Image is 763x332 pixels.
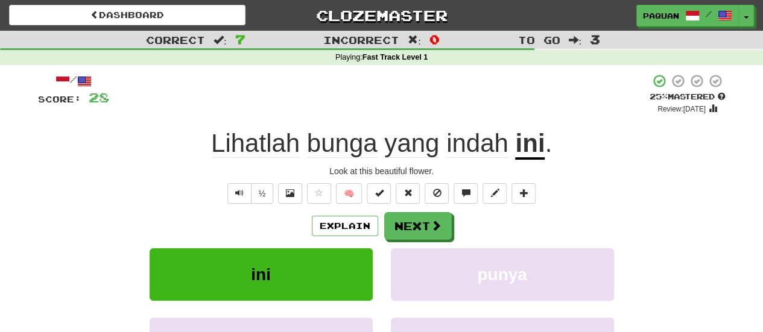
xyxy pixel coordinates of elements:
[515,129,545,160] u: ini
[38,165,726,177] div: Look at this beautiful flower.
[396,183,420,204] button: Reset to 0% Mastered (alt+r)
[211,129,300,158] span: Lihatlah
[408,35,421,45] span: :
[312,216,378,236] button: Explain
[650,92,726,102] div: Mastered
[323,34,399,46] span: Incorrect
[429,32,440,46] span: 0
[38,94,81,104] span: Score:
[706,10,712,18] span: /
[590,32,600,46] span: 3
[477,265,527,284] span: punya
[367,183,391,204] button: Set this sentence to 100% Mastered (alt+m)
[636,5,739,27] a: Paquan /
[9,5,245,25] a: Dashboard
[545,129,552,157] span: .
[214,35,227,45] span: :
[89,90,109,105] span: 28
[446,129,508,158] span: indah
[251,265,271,284] span: ini
[384,129,439,158] span: yang
[146,34,205,46] span: Correct
[307,183,331,204] button: Favorite sentence (alt+f)
[227,183,252,204] button: Play sentence audio (ctl+space)
[511,183,536,204] button: Add to collection (alt+a)
[150,248,373,301] button: ini
[650,92,668,101] span: 25 %
[307,129,378,158] span: bunga
[363,53,428,61] strong: Fast Track Level 1
[264,5,500,26] a: Clozemaster
[336,183,362,204] button: 🧠
[657,105,706,113] small: Review: [DATE]
[483,183,507,204] button: Edit sentence (alt+d)
[518,34,560,46] span: To go
[251,183,274,204] button: ½
[278,183,302,204] button: Show image (alt+x)
[225,183,274,204] div: Text-to-speech controls
[643,10,679,21] span: Paquan
[568,35,581,45] span: :
[38,74,109,89] div: /
[384,212,452,240] button: Next
[454,183,478,204] button: Discuss sentence (alt+u)
[235,32,245,46] span: 7
[391,248,614,301] button: punya
[425,183,449,204] button: Ignore sentence (alt+i)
